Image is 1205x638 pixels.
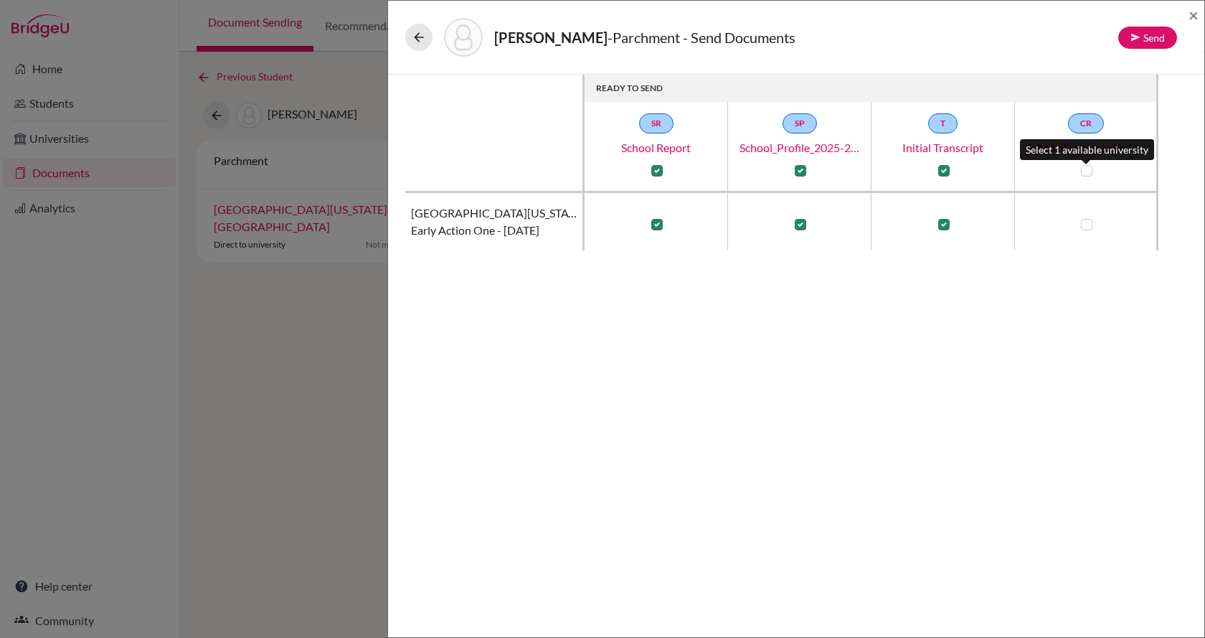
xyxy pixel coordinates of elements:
span: - Parchment - Send Documents [608,29,795,46]
a: Initial Transcript [871,139,1015,156]
span: × [1189,4,1199,25]
a: School Report [585,139,728,156]
button: Close [1189,6,1199,24]
a: School_Profile_2025-2026_[DOMAIN_NAME]_wide [728,139,871,156]
span: [GEOGRAPHIC_DATA][US_STATE], [GEOGRAPHIC_DATA] [411,205,577,222]
a: T [928,113,958,133]
a: CR [1068,113,1104,133]
div: Select 1 available university [1020,139,1154,160]
th: READY TO SEND [585,75,1158,102]
button: Send [1118,27,1177,49]
span: Early action one - [DATE] [411,222,539,239]
a: SP [783,113,817,133]
a: A. Mikolji Counselor Letter of Recommendation [1014,139,1158,156]
strong: [PERSON_NAME] [494,29,608,46]
a: SR [639,113,674,133]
